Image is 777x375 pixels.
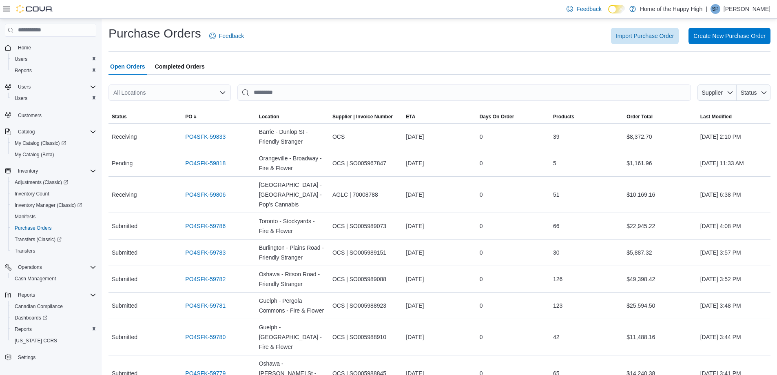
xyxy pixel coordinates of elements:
span: 0 [480,221,483,231]
span: [GEOGRAPHIC_DATA] - [GEOGRAPHIC_DATA] - Pop's Cannabis [259,180,326,209]
button: [US_STATE] CCRS [8,335,100,346]
a: PO4SFK-59818 [185,158,226,168]
span: 0 [480,248,483,257]
span: Receiving [112,132,137,142]
div: [DATE] 4:08 PM [697,218,770,234]
span: Create New Purchase Order [693,32,766,40]
div: [DATE] [403,218,476,234]
button: My Catalog (Beta) [8,149,100,160]
a: Inventory Manager (Classic) [8,200,100,211]
span: Inventory Manager (Classic) [11,200,96,210]
span: Users [15,95,27,102]
button: Import Purchase Order [611,28,679,44]
span: 0 [480,274,483,284]
input: Dark Mode [608,5,625,13]
div: $22,945.22 [623,218,697,234]
button: Inventory Count [8,188,100,200]
button: Status [737,84,770,101]
a: Reports [11,324,35,334]
div: $8,372.70 [623,129,697,145]
span: Inventory [15,166,96,176]
span: 5 [553,158,556,168]
a: Feedback [206,28,247,44]
button: Products [550,110,623,123]
button: Home [2,42,100,53]
button: Supplier | Invoice Number [329,110,403,123]
div: OCS | SO005989088 [329,271,403,287]
span: PO # [185,113,196,120]
p: [PERSON_NAME] [724,4,770,14]
button: Manifests [8,211,100,222]
a: Transfers (Classic) [8,234,100,245]
img: Cova [16,5,53,13]
span: Catalog [15,127,96,137]
div: OCS [329,129,403,145]
a: Adjustments (Classic) [11,178,71,187]
div: [DATE] 3:57 PM [697,244,770,261]
a: Transfers [11,246,38,256]
span: Canadian Compliance [15,303,63,310]
span: Supplier | Invoice Number [332,113,393,120]
div: OCS | SO005988923 [329,297,403,314]
button: Reports [8,324,100,335]
a: Settings [15,353,39,362]
button: Catalog [2,126,100,138]
button: Inventory [15,166,41,176]
div: OCS | SO005967847 [329,155,403,171]
h1: Purchase Orders [108,25,201,42]
span: Reports [11,66,96,75]
span: Feedback [219,32,244,40]
div: [DATE] 3:48 PM [697,297,770,314]
div: OCS | SO005989151 [329,244,403,261]
button: Cash Management [8,273,100,284]
span: Settings [18,354,35,361]
span: Dashboards [11,313,96,323]
span: Settings [15,352,96,362]
a: My Catalog (Beta) [11,150,58,160]
button: PO # [182,110,255,123]
p: Home of the Happy High [640,4,702,14]
span: Submitted [112,221,137,231]
button: Open list of options [219,89,226,96]
button: Days On Order [476,110,550,123]
div: [DATE] 6:38 PM [697,186,770,203]
span: 39 [553,132,560,142]
span: Operations [18,264,42,271]
span: Home [18,44,31,51]
span: ETA [406,113,415,120]
div: [DATE] [403,271,476,287]
span: Last Modified [700,113,732,120]
span: Dark Mode [608,13,609,14]
a: Home [15,43,34,53]
span: My Catalog (Beta) [15,151,54,158]
span: Transfers (Classic) [11,235,96,244]
span: Customers [15,110,96,120]
nav: Complex example [5,38,96,372]
span: Location [259,113,279,120]
span: Reports [15,290,96,300]
button: Reports [2,289,100,301]
span: Feedback [576,5,601,13]
span: Guelph - Pergola Commons - Fire & Flower [259,296,326,315]
button: Inventory [2,165,100,177]
a: [US_STATE] CCRS [11,336,60,346]
span: 0 [480,132,483,142]
span: Status [741,89,757,96]
span: My Catalog (Classic) [15,140,66,146]
span: Status [112,113,127,120]
a: Dashboards [11,313,51,323]
span: Canadian Compliance [11,302,96,311]
span: Reports [15,326,32,333]
div: OCS | SO005988910 [329,329,403,345]
span: Pending [112,158,133,168]
a: PO4SFK-59806 [185,190,226,200]
span: My Catalog (Beta) [11,150,96,160]
span: Days On Order [480,113,514,120]
button: Users [15,82,34,92]
button: Users [8,53,100,65]
button: Users [8,93,100,104]
span: Purchase Orders [15,225,52,231]
span: Cash Management [15,275,56,282]
span: 30 [553,248,560,257]
button: Location [256,110,329,123]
